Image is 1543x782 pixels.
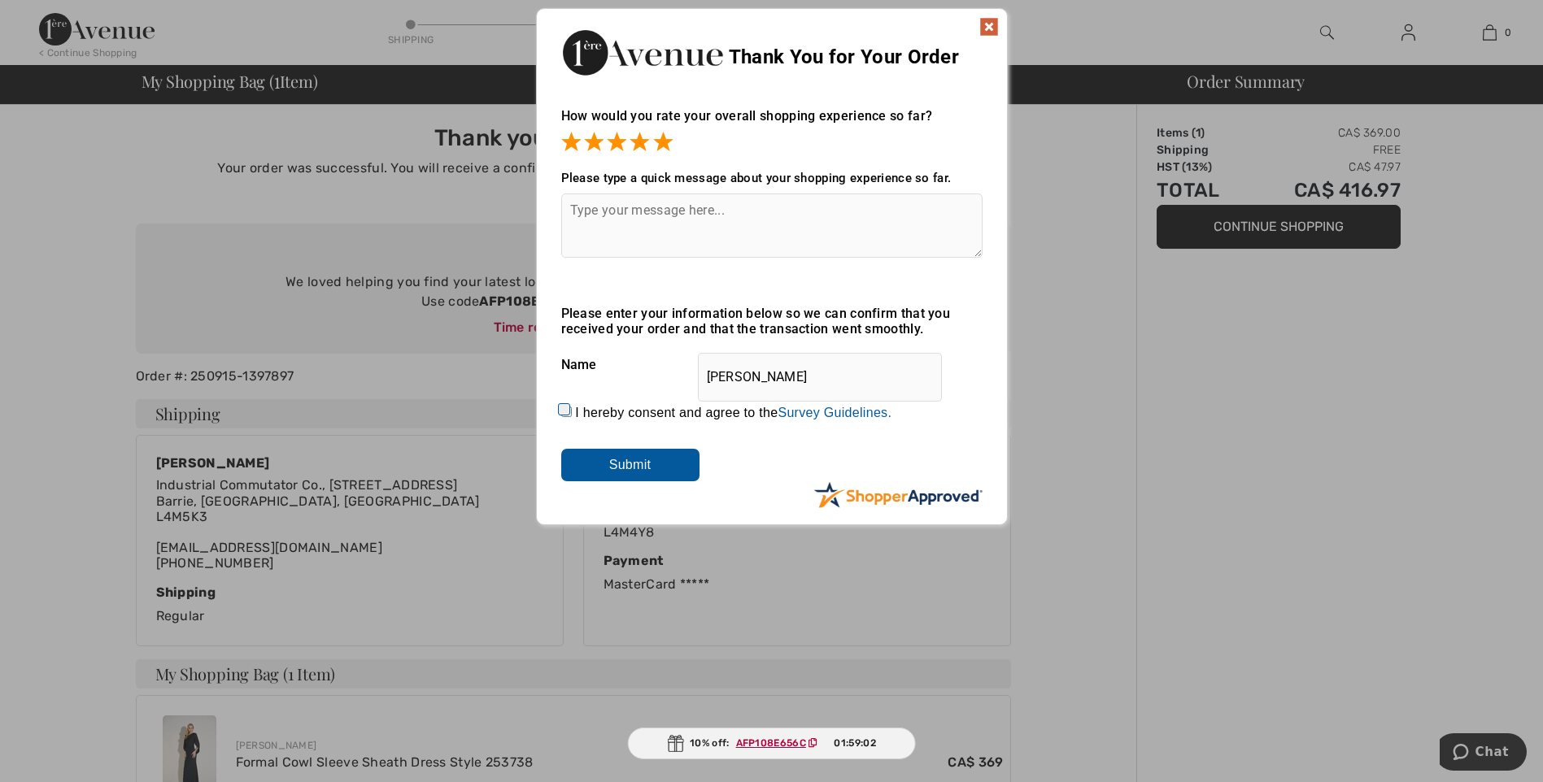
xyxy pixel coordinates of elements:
div: Please type a quick message about your shopping experience so far. [561,171,983,185]
div: 10% off: [627,728,916,759]
div: Please enter your information below so we can confirm that you received your order and that the t... [561,306,983,337]
ins: AFP108E656C [736,737,806,749]
a: Survey Guidelines. [778,406,891,419]
span: Thank You for Your Order [729,46,959,68]
img: Thank You for Your Order [561,25,724,80]
span: 01:59:02 [834,736,875,750]
div: Name [561,345,983,385]
label: I hereby consent and agree to the [575,406,891,420]
input: Submit [561,449,700,481]
img: Gift.svg [667,735,683,752]
span: Chat [36,11,69,26]
div: How would you rate your overall shopping experience so far? [561,92,983,154]
img: x [979,17,999,37]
